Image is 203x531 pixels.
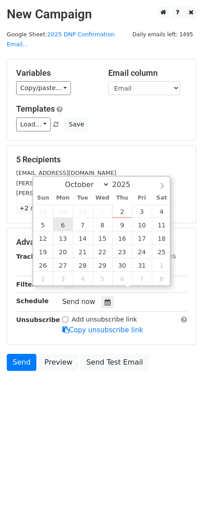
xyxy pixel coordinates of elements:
[72,315,137,324] label: Add unsubscribe link
[152,218,172,231] span: October 11, 2025
[132,231,152,245] span: October 17, 2025
[16,253,46,260] strong: Tracking
[112,245,132,258] span: October 23, 2025
[73,272,93,285] span: November 4, 2025
[16,180,164,187] small: [PERSON_NAME][EMAIL_ADDRESS][DOMAIN_NAME]
[132,218,152,231] span: October 10, 2025
[158,488,203,531] iframe: Chat Widget
[16,203,50,214] a: +2 more
[16,118,51,131] a: Load...
[132,272,152,285] span: November 7, 2025
[16,316,60,323] strong: Unsubscribe
[73,245,93,258] span: October 21, 2025
[110,180,142,189] input: Year
[33,272,53,285] span: November 2, 2025
[33,231,53,245] span: October 12, 2025
[16,190,164,196] small: [PERSON_NAME][EMAIL_ADDRESS][DOMAIN_NAME]
[53,205,73,218] span: September 29, 2025
[73,218,93,231] span: October 7, 2025
[53,231,73,245] span: October 13, 2025
[152,272,172,285] span: November 8, 2025
[132,245,152,258] span: October 24, 2025
[7,31,115,48] a: 2025 DNP Confirmation Email...
[132,195,152,201] span: Fri
[93,258,112,272] span: October 29, 2025
[16,237,187,247] h5: Advanced
[39,354,78,371] a: Preview
[108,68,187,78] h5: Email column
[141,252,176,261] label: UTM Codes
[152,231,172,245] span: October 18, 2025
[53,195,73,201] span: Mon
[93,245,112,258] span: October 22, 2025
[73,205,93,218] span: September 30, 2025
[33,245,53,258] span: October 19, 2025
[73,231,93,245] span: October 14, 2025
[16,104,55,113] a: Templates
[152,258,172,272] span: November 1, 2025
[112,231,132,245] span: October 16, 2025
[33,218,53,231] span: October 5, 2025
[112,258,132,272] span: October 30, 2025
[7,354,36,371] a: Send
[93,195,112,201] span: Wed
[7,31,115,48] small: Google Sheet:
[62,298,96,306] span: Send now
[53,258,73,272] span: October 27, 2025
[93,205,112,218] span: October 1, 2025
[129,30,196,39] span: Daily emails left: 1495
[93,218,112,231] span: October 8, 2025
[112,218,132,231] span: October 9, 2025
[16,68,95,78] h5: Variables
[16,170,116,176] small: [EMAIL_ADDRESS][DOMAIN_NAME]
[80,354,149,371] a: Send Test Email
[16,297,49,305] strong: Schedule
[132,205,152,218] span: October 3, 2025
[53,272,73,285] span: November 3, 2025
[62,326,143,334] a: Copy unsubscribe link
[33,205,53,218] span: September 28, 2025
[152,245,172,258] span: October 25, 2025
[112,195,132,201] span: Thu
[53,218,73,231] span: October 6, 2025
[129,31,196,38] a: Daily emails left: 1495
[132,258,152,272] span: October 31, 2025
[112,272,132,285] span: November 6, 2025
[16,155,187,165] h5: 5 Recipients
[33,258,53,272] span: October 26, 2025
[73,195,93,201] span: Tue
[16,281,39,288] strong: Filters
[65,118,88,131] button: Save
[16,81,71,95] a: Copy/paste...
[112,205,132,218] span: October 2, 2025
[53,245,73,258] span: October 20, 2025
[93,231,112,245] span: October 15, 2025
[73,258,93,272] span: October 28, 2025
[33,195,53,201] span: Sun
[93,272,112,285] span: November 5, 2025
[152,205,172,218] span: October 4, 2025
[152,195,172,201] span: Sat
[7,7,196,22] h2: New Campaign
